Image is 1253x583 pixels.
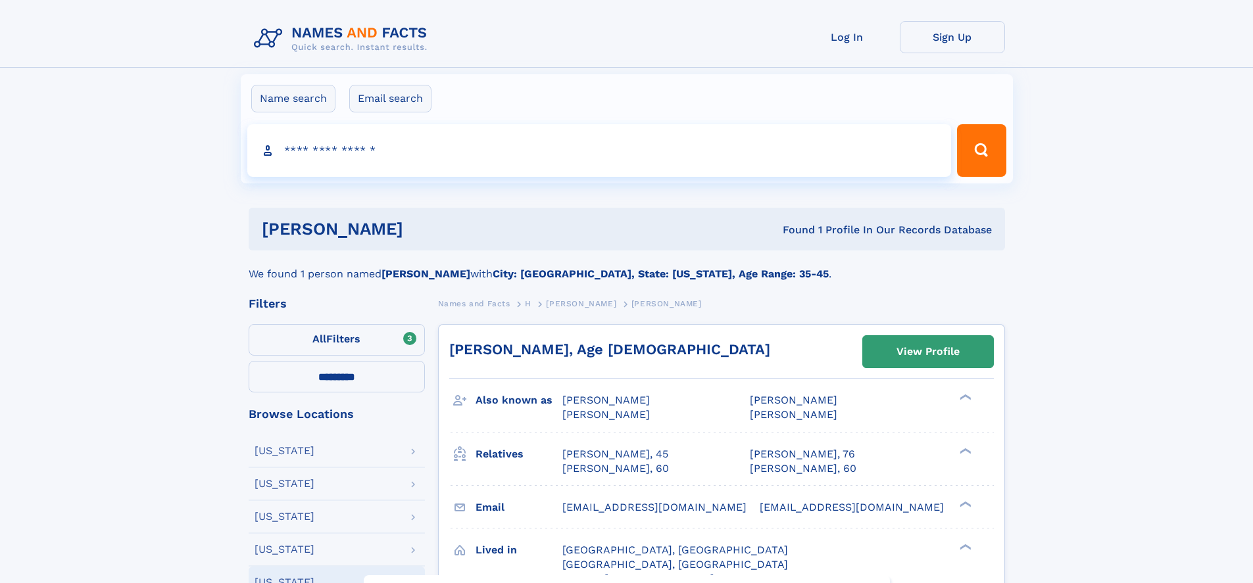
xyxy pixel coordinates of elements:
[249,298,425,310] div: Filters
[562,501,747,513] span: [EMAIL_ADDRESS][DOMAIN_NAME]
[525,295,531,312] a: H
[255,446,314,456] div: [US_STATE]
[750,447,855,461] a: [PERSON_NAME], 76
[956,446,972,455] div: ❯
[562,544,788,556] span: [GEOGRAPHIC_DATA], [GEOGRAPHIC_DATA]
[900,21,1005,53] a: Sign Up
[251,85,335,112] label: Name search
[262,221,593,237] h1: [PERSON_NAME]
[750,461,856,476] a: [PERSON_NAME], 60
[449,341,770,358] a: [PERSON_NAME], Age [DEMOGRAPHIC_DATA]
[562,394,650,406] span: [PERSON_NAME]
[476,389,562,411] h3: Also known as
[593,223,992,237] div: Found 1 Profile In Our Records Database
[631,299,702,308] span: [PERSON_NAME]
[562,408,650,421] span: [PERSON_NAME]
[750,394,837,406] span: [PERSON_NAME]
[249,408,425,420] div: Browse Locations
[312,333,326,345] span: All
[562,558,788,571] span: [GEOGRAPHIC_DATA], [GEOGRAPHIC_DATA]
[760,501,944,513] span: [EMAIL_ADDRESS][DOMAIN_NAME]
[957,124,1006,177] button: Search Button
[493,268,829,280] b: City: [GEOGRAPHIC_DATA], State: [US_STATE], Age Range: 35-45
[476,496,562,519] h3: Email
[525,299,531,308] span: H
[249,250,1005,282] div: We found 1 person named with .
[247,124,952,177] input: search input
[546,295,616,312] a: [PERSON_NAME]
[956,500,972,508] div: ❯
[897,337,960,367] div: View Profile
[476,443,562,465] h3: Relatives
[562,461,669,476] a: [PERSON_NAME], 60
[476,539,562,561] h3: Lived in
[349,85,431,112] label: Email search
[562,447,668,461] a: [PERSON_NAME], 45
[863,336,993,367] a: View Profile
[255,478,314,489] div: [US_STATE]
[255,511,314,522] div: [US_STATE]
[546,299,616,308] span: [PERSON_NAME]
[956,393,972,402] div: ❯
[249,324,425,356] label: Filters
[438,295,510,312] a: Names and Facts
[795,21,900,53] a: Log In
[381,268,470,280] b: [PERSON_NAME]
[249,21,438,57] img: Logo Names and Facts
[956,542,972,551] div: ❯
[255,544,314,555] div: [US_STATE]
[750,408,837,421] span: [PERSON_NAME]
